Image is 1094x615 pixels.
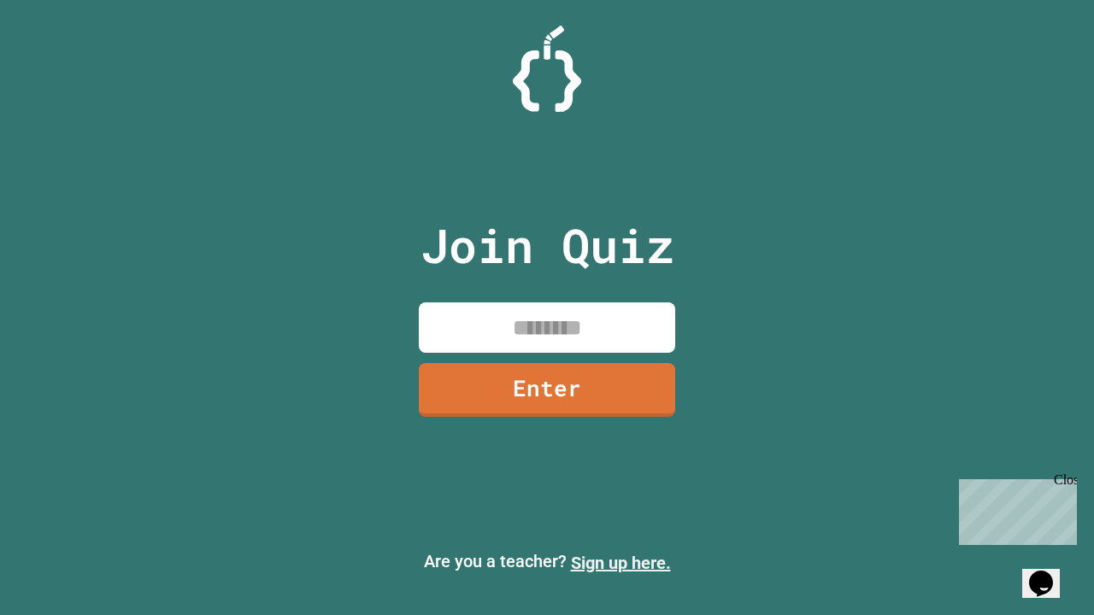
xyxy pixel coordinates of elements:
div: Chat with us now!Close [7,7,118,108]
p: Are you a teacher? [14,548,1080,576]
p: Join Quiz [421,210,674,281]
iframe: chat widget [1022,547,1077,598]
img: Logo.svg [513,26,581,112]
a: Enter [419,363,675,417]
a: Sign up here. [571,553,671,573]
iframe: chat widget [952,472,1077,545]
